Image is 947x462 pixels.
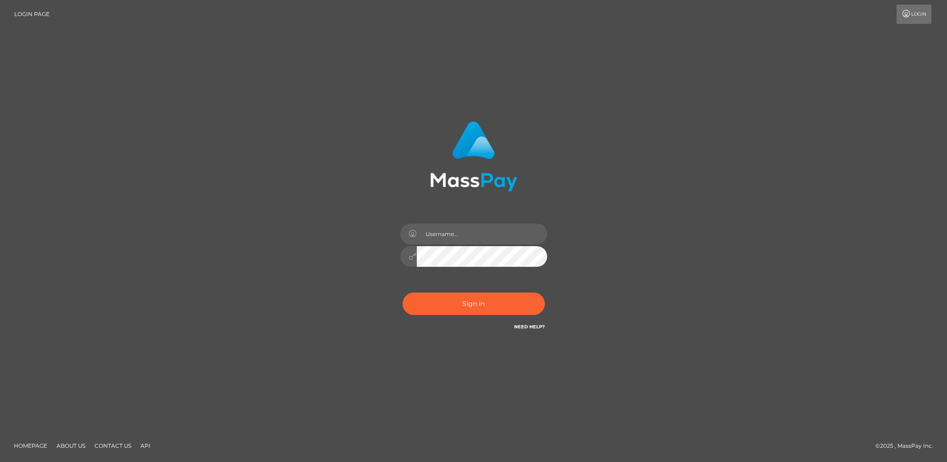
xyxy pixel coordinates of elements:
div: © 2025 , MassPay Inc. [875,441,940,451]
a: Homepage [10,439,51,453]
input: Username... [417,224,547,244]
a: Login [897,5,931,24]
a: API [137,439,154,453]
img: MassPay Login [430,121,517,192]
a: Contact Us [91,439,135,453]
a: Login Page [14,5,50,24]
a: About Us [53,439,89,453]
button: Sign in [403,293,545,315]
a: Need Help? [514,324,545,330]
